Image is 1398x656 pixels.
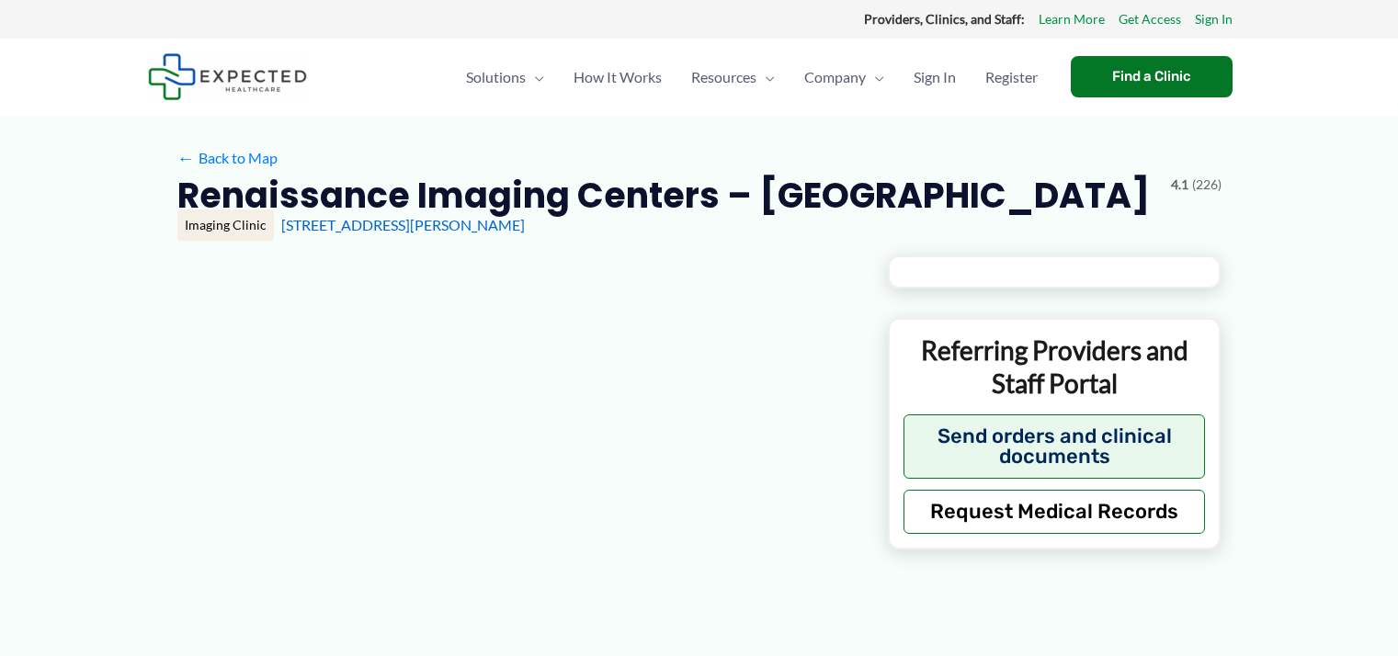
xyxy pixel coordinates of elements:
span: Company [804,45,866,109]
button: Send orders and clinical documents [904,414,1206,479]
span: Solutions [466,45,526,109]
a: Sign In [1195,7,1233,31]
h2: Renaissance Imaging Centers – [GEOGRAPHIC_DATA] [177,173,1150,218]
img: Expected Healthcare Logo - side, dark font, small [148,53,307,100]
span: Resources [691,45,756,109]
a: SolutionsMenu Toggle [451,45,559,109]
span: 4.1 [1171,173,1188,197]
span: (226) [1192,173,1222,197]
a: Register [971,45,1052,109]
a: Get Access [1119,7,1181,31]
p: Referring Providers and Staff Portal [904,334,1206,401]
a: Learn More [1039,7,1105,31]
span: Menu Toggle [756,45,775,109]
a: Sign In [899,45,971,109]
a: ←Back to Map [177,144,278,172]
span: Menu Toggle [526,45,544,109]
div: Imaging Clinic [177,209,274,241]
nav: Primary Site Navigation [451,45,1052,109]
button: Request Medical Records [904,490,1206,534]
a: How It Works [559,45,676,109]
span: ← [177,149,195,166]
a: [STREET_ADDRESS][PERSON_NAME] [281,216,525,233]
span: Register [985,45,1038,109]
span: Menu Toggle [866,45,884,109]
a: ResourcesMenu Toggle [676,45,790,109]
a: Find a Clinic [1071,56,1233,97]
a: CompanyMenu Toggle [790,45,899,109]
strong: Providers, Clinics, and Staff: [864,11,1025,27]
span: Sign In [914,45,956,109]
span: How It Works [574,45,662,109]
